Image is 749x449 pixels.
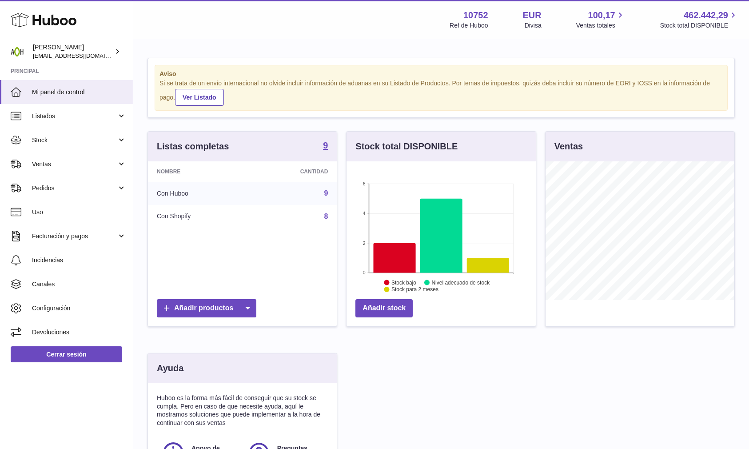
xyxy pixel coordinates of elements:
strong: Aviso [159,70,723,78]
span: Ventas totales [576,21,625,30]
a: Ver Listado [175,89,223,106]
td: Con Huboo [148,182,248,205]
text: Nivel adecuado de stock [432,279,490,285]
span: Uso [32,208,126,216]
img: info@adaptohealue.com [11,45,24,58]
a: Añadir stock [355,299,413,317]
strong: EUR [523,9,542,21]
span: 462.442,29 [684,9,728,21]
span: Configuración [32,304,126,313]
text: 6 [363,181,366,186]
th: Cantidad [248,161,337,182]
th: Nombre [148,161,248,182]
p: Huboo es la forma más fácil de conseguir que su stock se cumpla. Pero en caso de que necesite ayu... [157,394,328,428]
span: Canales [32,280,126,289]
a: 100,17 Ventas totales [576,9,625,30]
span: Listados [32,112,117,120]
a: 9 [323,141,328,152]
a: 462.442,29 Stock total DISPONIBLE [660,9,738,30]
text: 4 [363,211,366,216]
a: 9 [324,189,328,197]
td: Con Shopify [148,205,248,228]
span: Stock [32,136,117,144]
span: Incidencias [32,256,126,265]
h3: Ayuda [157,362,183,374]
text: 0 [363,270,366,275]
text: Stock para 2 meses [391,286,438,293]
strong: 9 [323,141,328,150]
a: 8 [324,212,328,220]
span: Ventas [32,160,117,168]
text: Stock bajo [391,279,416,285]
strong: 10752 [463,9,488,21]
div: [PERSON_NAME] [33,43,113,60]
h3: Stock total DISPONIBLE [355,140,458,152]
span: Devoluciones [32,328,126,337]
a: Añadir productos [157,299,256,317]
span: Mi panel de control [32,88,126,96]
span: Stock total DISPONIBLE [660,21,738,30]
a: Cerrar sesión [11,346,122,362]
span: Facturación y pagos [32,232,117,241]
span: [EMAIL_ADDRESS][DOMAIN_NAME] [33,52,131,59]
h3: Ventas [554,140,583,152]
text: 2 [363,240,366,245]
span: Pedidos [32,184,117,192]
div: Si se trata de un envío internacional no olvide incluir información de aduanas en su Listado de P... [159,79,723,106]
div: Ref de Huboo [450,21,488,30]
span: 100,17 [588,9,615,21]
h3: Listas completas [157,140,229,152]
div: Divisa [525,21,542,30]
